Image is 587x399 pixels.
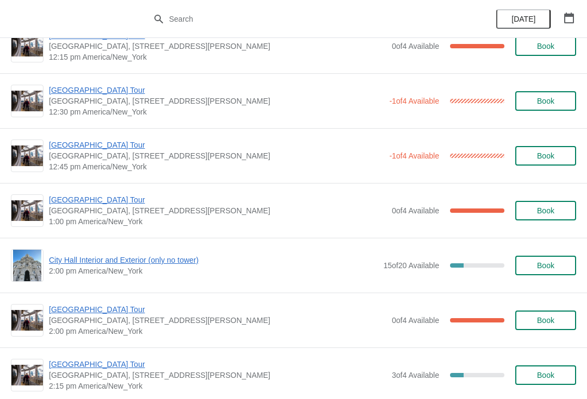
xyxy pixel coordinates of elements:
button: Book [515,311,576,330]
span: 12:30 pm America/New_York [49,106,384,117]
span: 1:00 pm America/New_York [49,216,386,227]
button: Book [515,256,576,275]
span: Book [537,371,554,379]
span: Book [537,316,554,325]
img: City Hall Tower Tour | City Hall Visitor Center, 1400 John F Kennedy Boulevard Suite 121, Philade... [11,365,43,386]
span: 2:00 pm America/New_York [49,265,378,276]
span: [GEOGRAPHIC_DATA] Tour [49,304,386,315]
span: 0 of 4 Available [392,206,439,215]
img: City Hall Tower Tour | City Hall Visitor Center, 1400 John F Kennedy Boulevard Suite 121, Philade... [11,36,43,57]
span: City Hall Interior and Exterior (only no tower) [49,255,378,265]
span: [GEOGRAPHIC_DATA], [STREET_ADDRESS][PERSON_NAME] [49,41,386,52]
img: City Hall Tower Tour | City Hall Visitor Center, 1400 John F Kennedy Boulevard Suite 121, Philade... [11,145,43,167]
img: City Hall Interior and Exterior (only no tower) | | 2:00 pm America/New_York [13,250,42,281]
img: City Hall Tower Tour | City Hall Visitor Center, 1400 John F Kennedy Boulevard Suite 121, Philade... [11,200,43,221]
span: [GEOGRAPHIC_DATA] Tour [49,85,384,96]
span: [GEOGRAPHIC_DATA], [STREET_ADDRESS][PERSON_NAME] [49,96,384,106]
span: 2:00 pm America/New_York [49,326,386,337]
button: Book [515,365,576,385]
button: Book [515,146,576,166]
span: Book [537,206,554,215]
span: [GEOGRAPHIC_DATA], [STREET_ADDRESS][PERSON_NAME] [49,205,386,216]
span: -1 of 4 Available [389,97,439,105]
span: Book [537,42,554,50]
span: [GEOGRAPHIC_DATA] Tour [49,359,386,370]
span: 12:15 pm America/New_York [49,52,386,62]
span: [DATE] [511,15,535,23]
span: [GEOGRAPHIC_DATA], [STREET_ADDRESS][PERSON_NAME] [49,370,386,381]
img: City Hall Tower Tour | City Hall Visitor Center, 1400 John F Kennedy Boulevard Suite 121, Philade... [11,91,43,112]
button: Book [515,201,576,220]
span: 15 of 20 Available [383,261,439,270]
button: [DATE] [496,9,551,29]
span: Book [537,261,554,270]
span: 2:15 pm America/New_York [49,381,386,391]
span: 12:45 pm America/New_York [49,161,384,172]
span: 3 of 4 Available [392,371,439,379]
button: Book [515,91,576,111]
span: [GEOGRAPHIC_DATA], [STREET_ADDRESS][PERSON_NAME] [49,315,386,326]
span: [GEOGRAPHIC_DATA] Tour [49,140,384,150]
button: Book [515,36,576,56]
span: [GEOGRAPHIC_DATA] Tour [49,194,386,205]
span: 0 of 4 Available [392,42,439,50]
span: Book [537,97,554,105]
span: Book [537,151,554,160]
span: -1 of 4 Available [389,151,439,160]
img: City Hall Tower Tour | City Hall Visitor Center, 1400 John F Kennedy Boulevard Suite 121, Philade... [11,310,43,331]
span: [GEOGRAPHIC_DATA], [STREET_ADDRESS][PERSON_NAME] [49,150,384,161]
span: 0 of 4 Available [392,316,439,325]
input: Search [168,9,440,29]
